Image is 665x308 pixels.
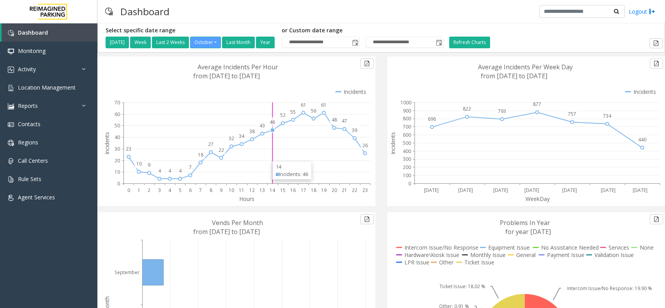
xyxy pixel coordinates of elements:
text: [DATE] [562,187,577,194]
text: 400 [403,148,411,155]
text: [DATE] [633,187,647,194]
h5: Select specific date range [106,27,276,34]
button: Refresh Charts [449,37,490,48]
span: Regions [18,139,38,146]
span: Toggle popup [434,37,443,48]
text: 10 [115,169,120,175]
text: WeekDay [526,195,550,202]
text: 18 [311,187,316,194]
text: 800 [403,116,411,122]
text: 1000 [400,99,411,106]
text: 22 [219,147,224,153]
text: 52 [280,112,286,118]
text: Average Incidents Per Hour [198,63,278,71]
span: Dashboard [18,29,48,36]
text: 696 [428,116,436,122]
text: 500 [403,140,411,146]
text: 13 [259,187,265,194]
text: 27 [208,141,213,148]
button: Week [130,37,151,48]
text: 0 [117,180,120,187]
text: 50 [115,122,120,129]
text: 21 [342,187,347,194]
text: 60 [115,111,120,118]
text: [DATE] [424,187,439,194]
text: 793 [498,108,506,114]
text: 100 [403,172,411,179]
a: Logout [629,7,655,16]
text: 16 [290,187,296,194]
div: Incidents: 46 [276,171,308,178]
text: 3 [158,187,161,194]
text: 2 [148,187,150,194]
text: 39 [352,127,357,134]
text: 20 [332,187,337,194]
text: 22 [352,187,357,194]
text: 4 [168,167,171,174]
text: 23 [126,146,131,152]
text: Average Incidents Per Week Day [478,63,573,71]
text: 10 [136,160,142,167]
text: 200 [403,164,411,171]
text: 300 [403,156,411,163]
button: October [190,37,221,48]
text: from [DATE] to [DATE] [193,72,260,80]
text: 48 [332,116,337,123]
text: 38 [249,128,255,135]
text: 5 [179,187,182,194]
text: 4 [158,167,161,174]
text: 56 [311,107,316,114]
text: 4 [168,187,171,194]
text: 46 [270,119,275,125]
text: [DATE] [458,187,473,194]
text: 7 [189,164,192,171]
text: 9 [148,162,150,168]
span: Rule Sets [18,175,41,183]
text: 43 [259,122,265,129]
text: 734 [603,113,612,119]
text: September [115,269,139,276]
a: Dashboard [2,23,97,42]
img: pageIcon [105,2,113,21]
button: Export to pdf [650,214,663,224]
img: 'icon' [8,48,14,55]
text: 0 [408,180,411,187]
span: Contacts [18,120,41,128]
text: 822 [463,106,471,112]
img: 'icon' [8,158,14,164]
text: 14 [270,187,275,194]
text: Vends Per Month [212,218,263,227]
text: 34 [239,133,245,139]
text: 7 [199,187,202,194]
text: [DATE] [493,187,508,194]
text: 9 [220,187,222,194]
text: 440 [638,136,646,143]
text: 0 [127,187,130,194]
text: 17 [301,187,306,194]
img: 'icon' [8,195,14,201]
text: 11 [239,187,244,194]
img: 'icon' [8,30,14,36]
span: Agent Services [18,194,55,201]
text: [DATE] [524,187,539,194]
button: [DATE] [106,37,129,48]
img: 'icon' [8,103,14,109]
button: Last Month [222,37,255,48]
text: 18 [198,151,203,158]
span: Call Centers [18,157,48,164]
img: 'icon' [8,67,14,73]
text: 61 [301,102,306,108]
span: Activity [18,65,36,73]
img: 'icon' [8,85,14,91]
img: 'icon' [8,176,14,183]
text: Ticket Issue: 18.02 % [439,283,485,290]
text: 61 [321,102,326,108]
span: Reports [18,102,38,109]
text: from [DATE] to [DATE] [193,227,260,236]
img: logout [649,7,655,16]
text: Hours [239,195,254,202]
text: 20 [115,157,120,164]
div: 14 [276,163,308,171]
span: Location Management [18,84,76,91]
button: Export to pdf [360,58,374,69]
